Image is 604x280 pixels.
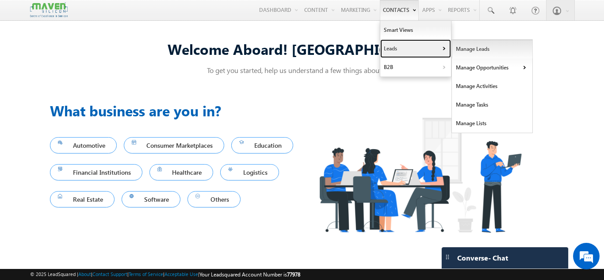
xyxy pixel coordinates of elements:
span: Education [239,139,285,151]
span: Logistics [228,166,271,178]
img: Custom Logo [30,2,67,18]
a: Leads [380,39,451,58]
span: © 2025 LeadSquared | | | | | [30,270,300,279]
span: Automotive [58,139,109,151]
a: B2B [380,58,451,77]
a: Manage Lists [452,114,533,133]
a: Contact Support [92,271,127,277]
em: Start Chat [120,217,161,229]
span: 77978 [287,271,300,278]
a: Smart Views [380,21,451,39]
a: Manage Tasks [452,96,533,114]
a: Acceptable Use [164,271,198,277]
a: Terms of Service [129,271,163,277]
span: Converse - Chat [457,254,508,262]
a: About [78,271,91,277]
a: Manage Leads [452,40,533,58]
div: Welcome Aboard! [GEOGRAPHIC_DATA] [50,39,554,58]
div: Chat with us now [46,46,149,58]
span: Consumer Marketplaces [132,139,217,151]
h3: What business are you in? [50,100,302,121]
p: To get you started, help us understand a few things about you! [50,65,554,75]
div: Minimize live chat window [145,4,166,26]
span: Healthcare [157,166,206,178]
span: Your Leadsquared Account Number is [199,271,300,278]
img: Industry.png [302,100,538,250]
span: Software [130,193,173,205]
img: carter-drag [444,253,451,261]
a: Manage Activities [452,77,533,96]
span: Others [195,193,233,205]
a: Manage Opportunities [452,58,533,77]
span: Financial Institutions [58,166,134,178]
textarea: Type your message and hit 'Enter' [11,82,161,210]
img: d_60004797649_company_0_60004797649 [15,46,37,58]
span: Real Estate [58,193,107,205]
